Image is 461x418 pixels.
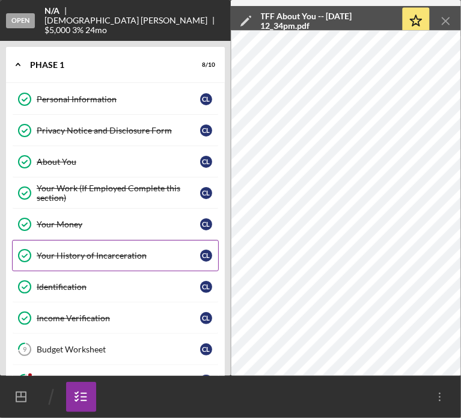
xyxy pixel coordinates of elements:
div: C L [200,187,212,199]
a: Income VerificationCL [12,303,219,334]
span: $5,000 [44,25,70,35]
div: C L [200,93,212,105]
a: IdentificationCL [12,271,219,303]
div: C L [200,343,212,355]
div: Your History of Incarceration [37,251,200,260]
div: Personal Information [37,94,200,104]
tspan: 9 [23,346,27,354]
b: N/A [44,6,60,16]
a: About YouCL [12,146,219,177]
a: 9Budget WorksheetCL [12,334,219,365]
div: C L [200,218,212,230]
div: Identification [37,282,200,292]
a: Your History of IncarcerationCL [12,240,219,271]
div: 24 mo [85,25,107,35]
a: Your MoneyCL [12,209,219,240]
div: Phase 1 [30,61,186,69]
div: C L [200,281,212,293]
a: Your Work (If Employed Complete this section)CL [12,177,219,209]
div: C L [200,156,212,168]
div: C L [200,312,212,324]
a: Privacy Notice and Disclosure FormCL [12,115,219,146]
div: Privacy Notice and Disclosure Form [37,126,200,135]
div: Your Money [37,220,200,229]
a: CL [12,365,219,396]
div: C L [200,124,212,137]
div: Income Verification [37,313,200,323]
div: [DEMOGRAPHIC_DATA] [PERSON_NAME] [44,16,218,25]
div: C L [200,375,212,387]
div: Open [6,13,35,28]
div: 8 / 10 [194,61,216,69]
div: 3 % [72,25,84,35]
div: Your Work (If Employed Complete this section) [37,183,200,203]
div: Budget Worksheet [37,345,200,354]
div: TFF About You -- [DATE] 12_34pm.pdf [261,11,395,31]
a: Personal InformationCL [12,84,219,115]
div: About You [37,157,200,167]
div: C L [200,250,212,262]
